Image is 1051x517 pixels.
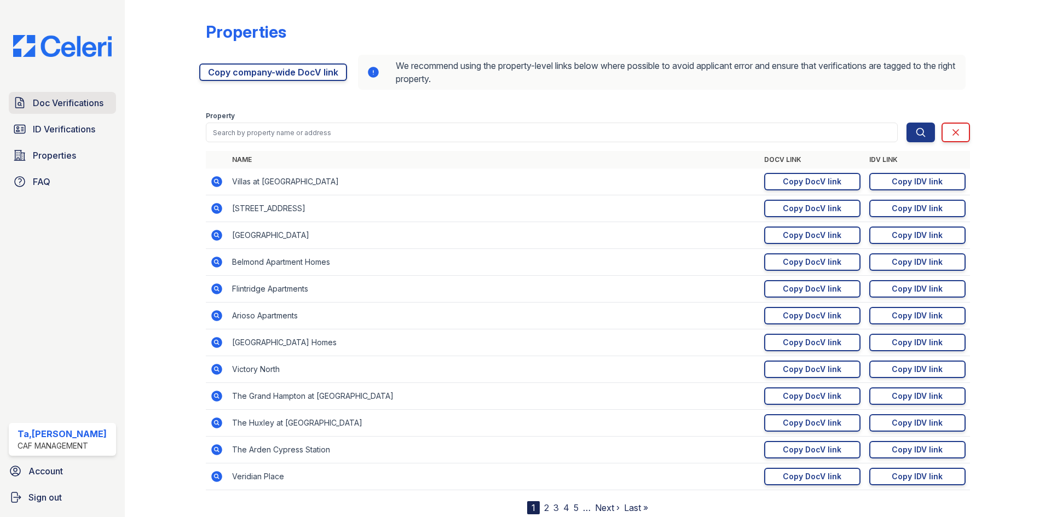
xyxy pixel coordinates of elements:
[28,491,62,504] span: Sign out
[764,334,861,351] a: Copy DocV link
[4,486,120,508] a: Sign out
[583,501,591,514] span: …
[206,123,898,142] input: Search by property name or address
[228,151,760,169] th: Name
[783,471,841,482] div: Copy DocV link
[9,92,116,114] a: Doc Verifications
[544,502,549,513] a: 2
[764,414,861,432] a: Copy DocV link
[869,173,966,190] a: Copy IDV link
[892,230,943,241] div: Copy IDV link
[869,307,966,324] a: Copy IDV link
[199,63,347,81] a: Copy company-wide DocV link
[892,176,943,187] div: Copy IDV link
[892,391,943,402] div: Copy IDV link
[783,283,841,294] div: Copy DocV link
[869,253,966,271] a: Copy IDV link
[228,222,760,249] td: [GEOGRAPHIC_DATA]
[228,249,760,276] td: Belmond Apartment Homes
[869,226,966,244] a: Copy IDV link
[9,144,116,166] a: Properties
[869,334,966,351] a: Copy IDV link
[764,280,861,298] a: Copy DocV link
[228,463,760,490] td: Veridian Place
[527,501,540,514] div: 1
[892,257,943,268] div: Copy IDV link
[764,441,861,458] a: Copy DocV link
[228,356,760,383] td: Victory North
[764,200,861,217] a: Copy DocV link
[553,502,559,513] a: 3
[783,337,841,348] div: Copy DocV link
[869,280,966,298] a: Copy IDV link
[783,391,841,402] div: Copy DocV link
[206,22,286,42] div: Properties
[764,226,861,244] a: Copy DocV link
[865,151,970,169] th: IDV Link
[869,387,966,405] a: Copy IDV link
[783,257,841,268] div: Copy DocV link
[869,200,966,217] a: Copy IDV link
[624,502,648,513] a: Last »
[33,175,50,188] span: FAQ
[33,123,95,136] span: ID Verifications
[783,417,841,428] div: Copy DocV link
[33,149,76,162] span: Properties
[228,276,760,303] td: Flintridge Apartments
[9,171,116,193] a: FAQ
[18,440,107,451] div: CAF Management
[869,441,966,458] a: Copy IDV link
[206,112,235,120] label: Property
[783,364,841,375] div: Copy DocV link
[892,444,943,455] div: Copy IDV link
[783,176,841,187] div: Copy DocV link
[33,96,103,109] span: Doc Verifications
[783,444,841,455] div: Copy DocV link
[764,361,861,378] a: Copy DocV link
[18,427,107,440] div: Ta,[PERSON_NAME]
[358,55,966,90] div: We recommend using the property-level links below where possible to avoid applicant error and ens...
[574,502,579,513] a: 5
[783,230,841,241] div: Copy DocV link
[28,464,63,478] span: Account
[4,35,120,57] img: CE_Logo_Blue-a8612792a0a2168367f1c8372b55b34899dd931a85d93a1a3d3e32e68fde9ad4.png
[892,283,943,294] div: Copy IDV link
[764,468,861,485] a: Copy DocV link
[228,410,760,437] td: The Huxley at [GEOGRAPHIC_DATA]
[869,468,966,485] a: Copy IDV link
[869,414,966,432] a: Copy IDV link
[783,310,841,321] div: Copy DocV link
[228,329,760,356] td: [GEOGRAPHIC_DATA] Homes
[892,417,943,428] div: Copy IDV link
[764,387,861,405] a: Copy DocV link
[228,169,760,195] td: Villas at [GEOGRAPHIC_DATA]
[760,151,865,169] th: DocV Link
[228,437,760,463] td: The Arden Cypress Station
[595,502,620,513] a: Next ›
[228,303,760,329] td: Arioso Apartments
[9,118,116,140] a: ID Verifications
[228,195,760,222] td: [STREET_ADDRESS]
[892,471,943,482] div: Copy IDV link
[892,310,943,321] div: Copy IDV link
[869,361,966,378] a: Copy IDV link
[892,203,943,214] div: Copy IDV link
[892,364,943,375] div: Copy IDV link
[4,460,120,482] a: Account
[563,502,569,513] a: 4
[892,337,943,348] div: Copy IDV link
[228,383,760,410] td: The Grand Hampton at [GEOGRAPHIC_DATA]
[764,307,861,324] a: Copy DocV link
[764,253,861,271] a: Copy DocV link
[783,203,841,214] div: Copy DocV link
[764,173,861,190] a: Copy DocV link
